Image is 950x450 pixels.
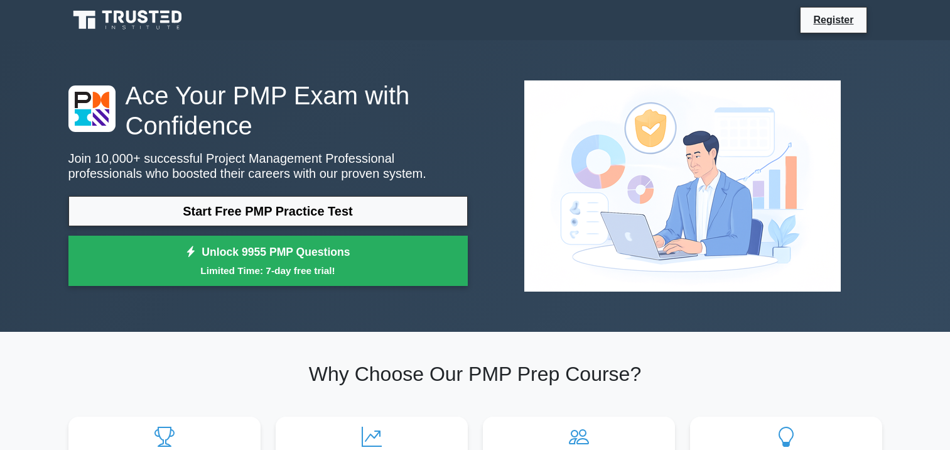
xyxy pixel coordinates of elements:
[84,263,452,278] small: Limited Time: 7-day free trial!
[68,80,468,141] h1: Ace Your PMP Exam with Confidence
[68,362,882,386] h2: Why Choose Our PMP Prep Course?
[68,151,468,181] p: Join 10,000+ successful Project Management Professional professionals who boosted their careers w...
[68,236,468,286] a: Unlock 9955 PMP QuestionsLimited Time: 7-day free trial!
[68,196,468,226] a: Start Free PMP Practice Test
[806,12,861,28] a: Register
[514,70,851,302] img: Project Management Professional Preview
